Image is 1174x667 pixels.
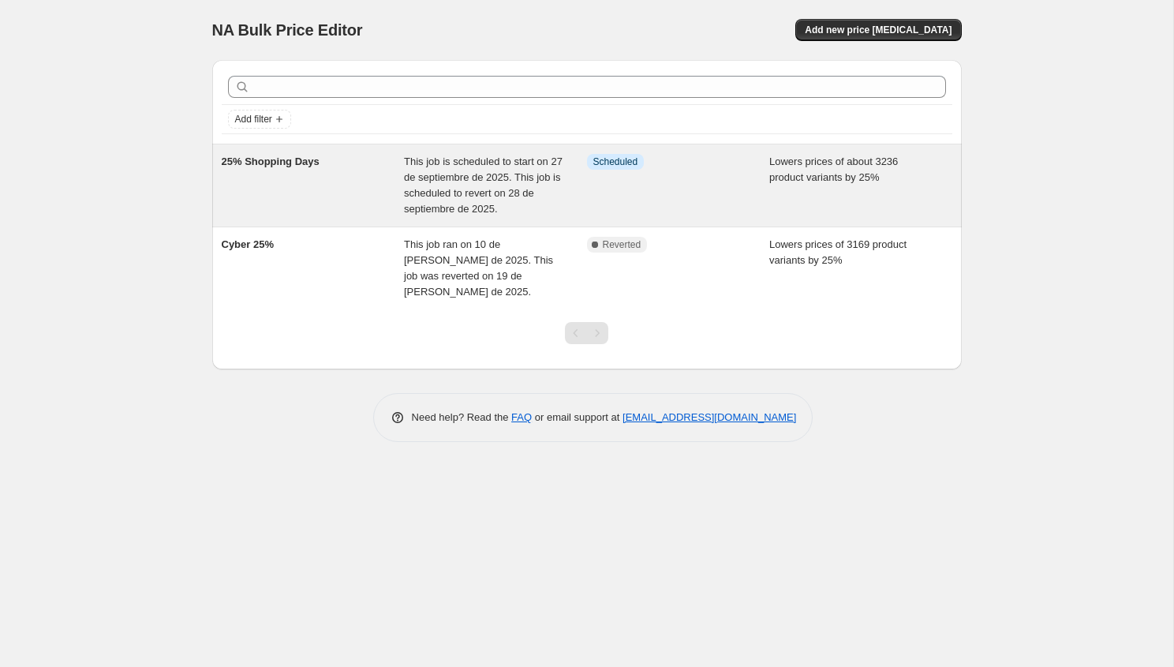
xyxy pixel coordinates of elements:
[805,24,952,36] span: Add new price [MEDICAL_DATA]
[795,19,961,41] button: Add new price [MEDICAL_DATA]
[769,238,907,266] span: Lowers prices of 3169 product variants by 25%
[404,238,553,298] span: This job ran on 10 de [PERSON_NAME] de 2025. This job was reverted on 19 de [PERSON_NAME] de 2025.
[623,411,796,423] a: [EMAIL_ADDRESS][DOMAIN_NAME]
[212,21,363,39] span: NA Bulk Price Editor
[222,238,274,250] span: Cyber 25%
[565,322,608,344] nav: Pagination
[603,238,641,251] span: Reverted
[404,156,563,215] span: This job is scheduled to start on 27 de septiembre de 2025. This job is scheduled to revert on 28...
[511,411,532,423] a: FAQ
[412,411,512,423] span: Need help? Read the
[532,411,623,423] span: or email support at
[593,156,638,168] span: Scheduled
[769,156,898,183] span: Lowers prices of about 3236 product variants by 25%
[222,156,320,167] span: 25% Shopping Days
[235,113,272,126] span: Add filter
[228,110,291,129] button: Add filter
